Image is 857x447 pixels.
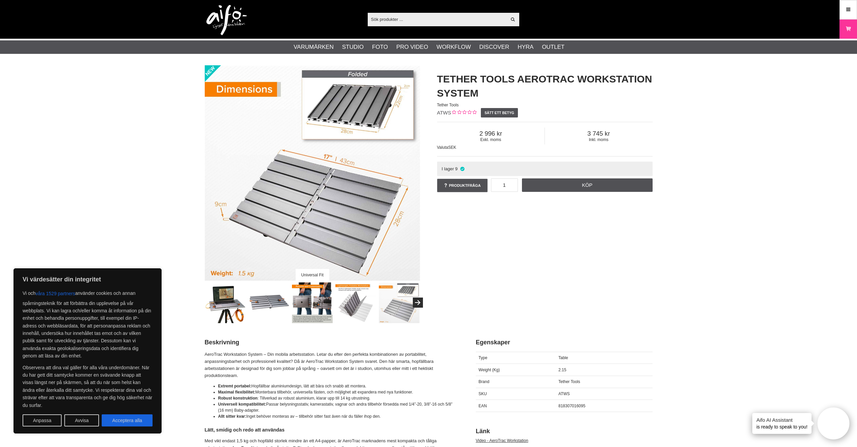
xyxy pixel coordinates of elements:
h2: Egenskaper [476,338,653,347]
div: Universal Fit [296,269,329,281]
button: våra 1529 partners [36,287,75,300]
img: Designed for professionals [249,282,289,323]
img: logo.png [206,5,247,35]
span: Tether Tools [437,103,459,107]
p: Vi och använder cookies och annan spårningsteknik för att förbättra din upplevelse på vår webbpla... [23,287,153,360]
p: Vi värdesätter din integritet [23,275,153,283]
span: ATWS [437,110,451,115]
a: Pro Video [396,43,428,51]
button: Avvisa [64,414,99,426]
li: Hopfällbar aluminiumdesign, lätt att bära och snabb att montera. [218,383,459,389]
li: Inget behöver monteras av – tillbehör sitter fast även när du fäller ihop den. [218,413,459,419]
a: Studio [342,43,364,51]
button: Acceptera alla [102,414,153,426]
span: SEK [448,145,456,150]
h4: Lätt, smidig och redo att användas [205,426,459,433]
span: Weight (Kg) [479,368,500,372]
h1: Tether Tools AeroTrac Workstation System [437,72,653,100]
strong: Robust konstruktion [218,396,258,401]
a: Foto [372,43,388,51]
span: I lager [441,166,454,171]
strong: Maximal flexibilitet: [218,390,256,394]
img: Universal Fit [379,282,420,323]
span: 9 [455,166,458,171]
span: Exkl. moms [437,137,545,142]
img: AeroTrac Workstation System [205,65,420,281]
input: Sök produkter ... [368,14,507,24]
h4: Aifo AI Assistant [756,416,807,423]
span: Table [558,355,568,360]
a: Video - AeroTrac Workstation [476,438,528,443]
button: Next [413,298,423,308]
span: SKU [479,391,487,396]
a: Köp [522,178,653,192]
strong: Universell kompatibilitet: [218,402,266,407]
h2: Beskrivning [205,338,459,347]
a: Produktfråga [437,179,488,192]
span: 2 996 [437,130,545,137]
li: : Tillverkad av robust aluminium, klarar upp till 14 kg utrustning. [218,395,459,401]
a: Workflow [436,43,471,51]
span: ATWS [558,391,570,396]
div: is ready to speak to you! [752,413,812,434]
img: AeroTrac Workstation System [205,282,246,323]
a: Universal Fit [205,65,420,281]
a: Varumärken [294,43,334,51]
p: AeroTrac Workstation System – Din mobila arbetsstation. Letar du efter den perfekta kombinationen... [205,351,459,379]
div: Kundbetyg: 0 [451,109,476,116]
span: EAN [479,404,487,408]
img: The lightweight handle ensures easy carrying [292,282,333,323]
h2: Länk [476,427,653,436]
a: Sätt ett betyg [481,108,518,117]
a: Hyra [518,43,533,51]
li: Passar belysningsstativ, kamerastativ, vagnar och andra tillbehör försedda med 1/4”-20, 3/8”-16 o... [218,401,459,413]
div: Vi värdesätter din integritet [13,268,162,434]
span: Valuta [437,145,448,150]
a: Outlet [542,43,564,51]
strong: Extremt portabel: [218,384,252,388]
li: Monterbara tillbehör, universella fästen, och möjlighet att expandera med nya funktioner. [218,389,459,395]
p: Observera att dina val gäller för alla våra underdomäner. När du har gett ditt samtycke kommer en... [23,364,153,409]
span: Tether Tools [558,379,580,384]
span: Inkl. moms [545,137,653,142]
img: AeroTrac folds in half [335,282,376,323]
a: Discover [479,43,509,51]
button: Anpassa [23,414,62,426]
i: I lager [459,166,465,171]
span: 3 745 [545,130,653,137]
strong: Allt sitter kvar: [218,414,246,419]
span: 818307016095 [558,404,585,408]
span: Type [479,355,487,360]
span: Brand [479,379,489,384]
span: 2.15 [558,368,566,372]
